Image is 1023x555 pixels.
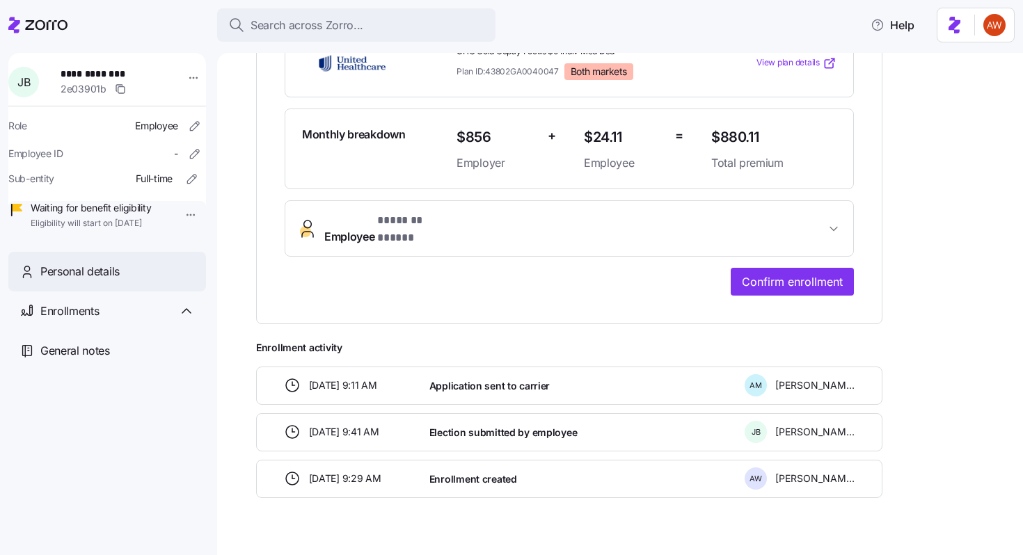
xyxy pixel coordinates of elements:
[302,126,406,143] span: Monthly breakdown
[756,56,836,70] a: View plan details
[983,14,1006,36] img: 3c671664b44671044fa8929adf5007c6
[548,126,556,146] span: +
[742,273,843,290] span: Confirm enrollment
[31,218,151,230] span: Eligibility will start on [DATE]
[136,172,173,186] span: Full-time
[457,154,537,172] span: Employer
[31,201,151,215] span: Waiting for benefit eligibility
[775,425,855,439] span: [PERSON_NAME]
[429,426,578,440] span: Election submitted by employee
[756,56,820,70] span: View plan details
[8,147,63,161] span: Employee ID
[8,172,54,186] span: Sub-entity
[217,8,495,42] button: Search across Zorro...
[871,17,914,33] span: Help
[859,11,926,39] button: Help
[251,17,363,34] span: Search across Zorro...
[457,65,559,77] span: Plan ID: 43802GA0040047
[40,263,120,280] span: Personal details
[256,341,882,355] span: Enrollment activity
[775,472,855,485] span: [PERSON_NAME]
[40,342,110,360] span: General notes
[309,425,379,439] span: [DATE] 9:41 AM
[750,475,762,483] span: A W
[675,126,683,146] span: =
[750,382,762,389] span: A M
[429,379,550,393] span: Application sent to carrier
[711,126,836,149] span: $880.11
[731,268,854,296] button: Confirm enrollment
[174,147,178,161] span: -
[8,119,27,133] span: Role
[429,472,517,486] span: Enrollment created
[309,378,377,392] span: [DATE] 9:11 AM
[584,126,664,149] span: $24.11
[309,472,381,485] span: [DATE] 9:29 AM
[584,154,664,172] span: Employee
[752,428,761,436] span: J B
[457,126,537,149] span: $856
[324,212,454,246] span: Employee
[711,154,836,172] span: Total premium
[135,119,178,133] span: Employee
[17,77,30,88] span: J B
[40,303,99,320] span: Enrollments
[775,378,855,392] span: [PERSON_NAME]
[61,82,106,96] span: 2e03901b
[571,65,627,78] span: Both markets
[302,47,402,79] img: UnitedHealthcare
